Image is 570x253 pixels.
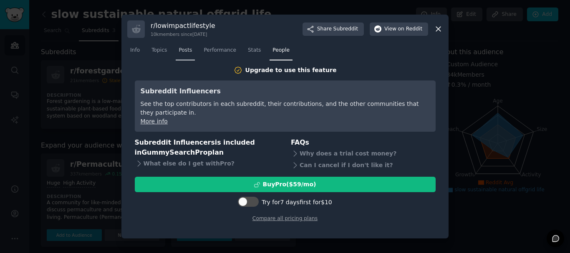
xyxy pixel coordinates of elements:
[263,180,316,189] div: Buy Pro ($ 59 /mo )
[130,47,140,54] span: Info
[370,23,428,36] button: Viewon Reddit
[248,47,261,54] span: Stats
[291,138,436,148] h3: FAQs
[149,44,170,61] a: Topics
[384,25,422,33] span: View
[204,47,236,54] span: Performance
[291,148,436,159] div: Why does a trial cost money?
[141,86,430,97] h3: Subreddit Influencers
[262,198,332,207] div: Try for 7 days first for $10
[317,25,358,33] span: Share
[252,215,318,221] a: Compare all pricing plans
[141,148,207,156] span: GummySearch Pro
[135,177,436,192] button: BuyPro($59/mo)
[141,118,168,125] a: More info
[333,25,358,33] span: Subreddit
[179,47,192,54] span: Posts
[245,66,337,75] div: Upgrade to use this feature
[135,138,280,158] h3: Subreddit Influencers is included in plan
[201,44,239,61] a: Performance
[141,100,430,117] div: See the top contributors in each subreddit, their contributions, and the other communities that t...
[135,158,280,170] div: What else do I get with Pro ?
[291,159,436,171] div: Can I cancel if I don't like it?
[151,47,167,54] span: Topics
[398,25,422,33] span: on Reddit
[151,21,215,30] h3: r/ lowimpactlifestyle
[151,31,215,37] div: 10k members since [DATE]
[127,44,143,61] a: Info
[270,44,293,61] a: People
[176,44,195,61] a: Posts
[245,44,264,61] a: Stats
[303,23,364,36] button: ShareSubreddit
[272,47,290,54] span: People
